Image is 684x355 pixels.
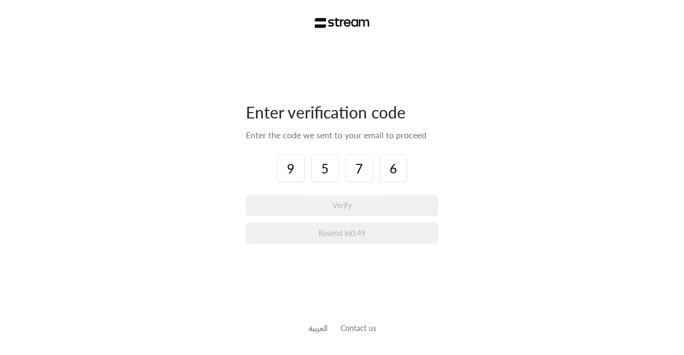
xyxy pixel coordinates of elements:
a: Contact us [340,324,376,333]
a: العربية [308,318,328,338]
button: Contact us [340,322,376,334]
div: Enter the code we sent to your email to proceed [246,129,438,141]
img: Stream Logo [315,18,370,28]
div: Enter verification code [246,102,438,122]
